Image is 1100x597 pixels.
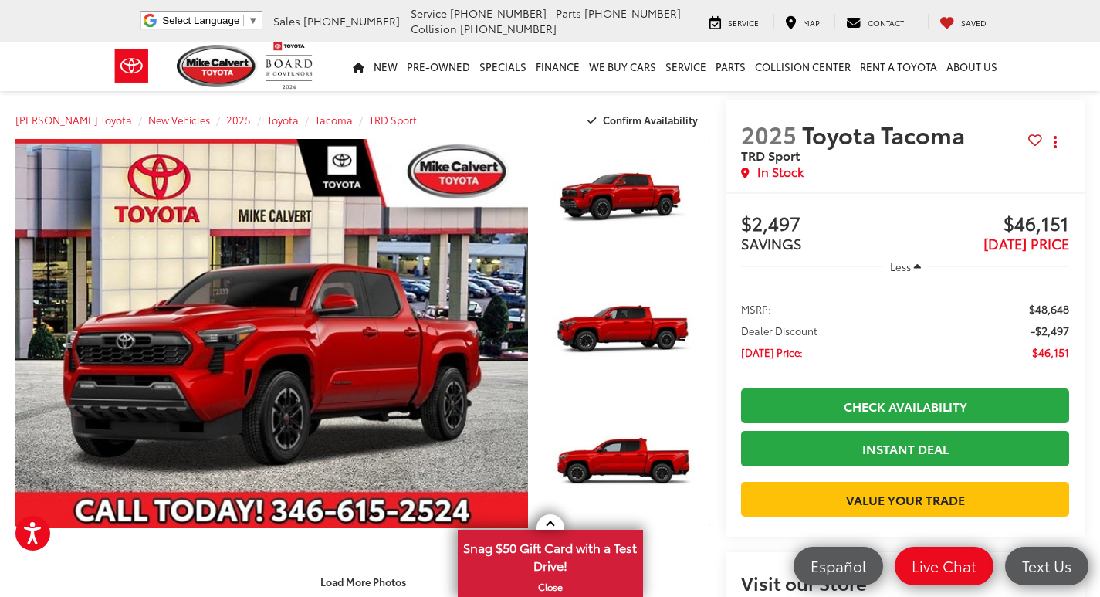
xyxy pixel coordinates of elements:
[803,556,874,575] span: Español
[402,42,475,91] a: Pre-Owned
[741,213,905,236] span: $2,497
[1029,301,1069,317] span: $48,648
[741,117,797,151] span: 2025
[603,113,698,127] span: Confirm Availability
[802,117,970,151] span: Toyota Tacoma
[315,113,353,127] a: Tacoma
[543,137,712,265] img: 2025 Toyota Tacoma TRD Sport
[273,13,300,29] span: Sales
[579,107,711,134] button: Confirm Availability
[741,482,1069,517] a: Value Your Trade
[531,42,584,91] a: Finance
[584,5,681,21] span: [PHONE_NUMBER]
[905,213,1069,236] span: $46,151
[243,15,244,26] span: ​
[741,323,817,338] span: Dealer Discount
[904,556,984,575] span: Live Chat
[773,14,831,29] a: Map
[556,5,581,21] span: Parts
[411,5,447,21] span: Service
[834,14,916,29] a: Contact
[1042,128,1069,155] button: Actions
[475,42,531,91] a: Specials
[162,15,258,26] a: Select Language​
[459,531,641,578] span: Snag $50 Gift Card with a Test Drive!
[369,42,402,91] a: New
[545,272,710,396] a: Expand Photo 2
[543,270,712,398] img: 2025 Toyota Tacoma TRD Sport
[1014,556,1079,575] span: Text Us
[543,403,712,531] img: 2025 Toyota Tacoma TRD Sport
[741,431,1069,466] a: Instant Deal
[177,45,259,87] img: Mike Calvert Toyota
[545,405,710,529] a: Expand Photo 3
[741,233,802,253] span: SAVINGS
[545,139,710,263] a: Expand Photo 1
[310,568,417,595] button: Load More Photos
[1032,344,1069,360] span: $46,151
[961,17,987,29] span: Saved
[741,572,1069,592] h2: Visit our Store
[895,547,993,585] a: Live Chat
[248,15,258,26] span: ▼
[741,388,1069,423] a: Check Availability
[741,301,771,317] span: MSRP:
[794,547,883,585] a: Español
[162,15,239,26] span: Select Language
[942,42,1002,91] a: About Us
[1031,323,1069,338] span: -$2,497
[460,21,557,36] span: [PHONE_NUMBER]
[303,13,400,29] span: [PHONE_NUMBER]
[757,163,804,181] span: In Stock
[983,233,1069,253] span: [DATE] PRICE
[148,113,210,127] a: New Vehicles
[411,21,457,36] span: Collision
[741,344,803,360] span: [DATE] Price:
[803,17,820,29] span: Map
[868,17,904,29] span: Contact
[728,17,759,29] span: Service
[1005,547,1088,585] a: Text Us
[661,42,711,91] a: Service
[103,41,161,91] img: Toyota
[584,42,661,91] a: WE BUY CARS
[698,14,770,29] a: Service
[928,14,998,29] a: My Saved Vehicles
[226,113,251,127] a: 2025
[855,42,942,91] a: Rent a Toyota
[890,259,911,273] span: Less
[15,139,528,528] a: Expand Photo 0
[10,137,533,530] img: 2025 Toyota Tacoma TRD Sport
[267,113,299,127] a: Toyota
[348,42,369,91] a: Home
[750,42,855,91] a: Collision Center
[369,113,417,127] a: TRD Sport
[882,253,929,280] button: Less
[15,113,132,127] a: [PERSON_NAME] Toyota
[1054,136,1057,148] span: dropdown dots
[711,42,750,91] a: Parts
[741,146,800,164] span: TRD Sport
[450,5,547,21] span: [PHONE_NUMBER]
